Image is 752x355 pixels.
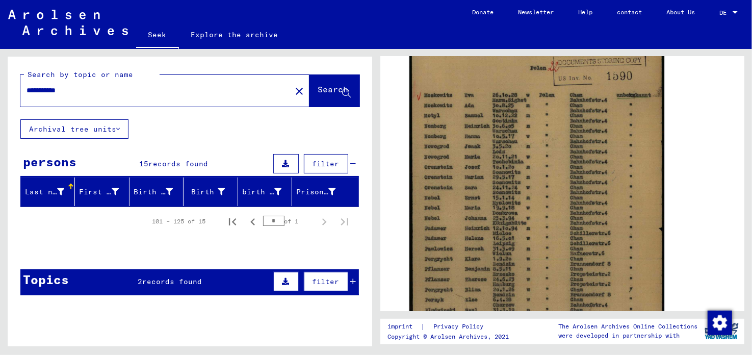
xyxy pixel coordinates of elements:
button: Search [309,75,359,107]
a: Privacy Policy [425,321,496,332]
font: Explore the archive [191,30,278,39]
img: yv_logo.png [703,318,741,344]
button: Clear [289,81,309,101]
div: Last name [25,184,77,200]
mat-header-cell: Birth [184,177,238,206]
font: of 1 [284,217,299,225]
font: Help [578,8,592,16]
font: records found [148,159,208,168]
div: Birth [188,184,237,200]
div: Prisoner # [296,184,348,200]
div: First name [79,184,131,200]
font: records found [142,277,202,286]
button: First page [222,211,243,232]
font: Archival tree units [29,124,116,134]
a: Explore the archive [179,22,291,47]
font: DE [719,9,727,16]
font: 15 [139,159,148,168]
font: The Arolsen Archives Online Collections [559,322,698,330]
div: birth date [242,184,294,200]
font: Seek [148,30,167,39]
font: filter [313,159,340,168]
font: Search [318,84,349,94]
font: Search by topic or name [28,70,133,79]
font: Prisoner # [296,187,342,196]
img: Change consent [708,311,732,335]
font: Newsletter [518,8,554,16]
font: Last name [25,187,66,196]
font: Copyright © Arolsen Archives, 2021 [387,333,509,340]
font: contact [617,8,642,16]
button: Last page [334,211,355,232]
font: filter [313,277,340,286]
font: were developed in partnership with [559,332,680,339]
button: Next page [314,211,334,232]
font: birth date [242,187,288,196]
font: 101 – 125 of 15 [152,217,206,225]
font: persons [23,154,76,169]
div: Birth name [134,184,186,200]
font: Birth [191,187,214,196]
a: imprint [387,321,421,332]
mat-header-cell: Prisoner # [292,177,358,206]
font: Birth name [134,187,179,196]
a: Seek [136,22,179,49]
button: filter [304,272,348,291]
mat-header-cell: birth date [238,177,292,206]
mat-header-cell: Last name [21,177,75,206]
mat-icon: close [293,85,305,97]
font: Donate [472,8,494,16]
font: | [421,322,425,331]
button: filter [304,154,348,173]
font: imprint [387,322,412,330]
mat-header-cell: Birth name [129,177,184,206]
mat-header-cell: First name [75,177,129,206]
font: 2 [138,277,142,286]
font: Topics [23,272,69,287]
img: Arolsen_neg.svg [8,10,128,35]
button: Archival tree units [20,119,128,139]
font: Privacy Policy [433,322,483,330]
font: First name [79,187,125,196]
font: About Us [666,8,695,16]
button: Previous page [243,211,263,232]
